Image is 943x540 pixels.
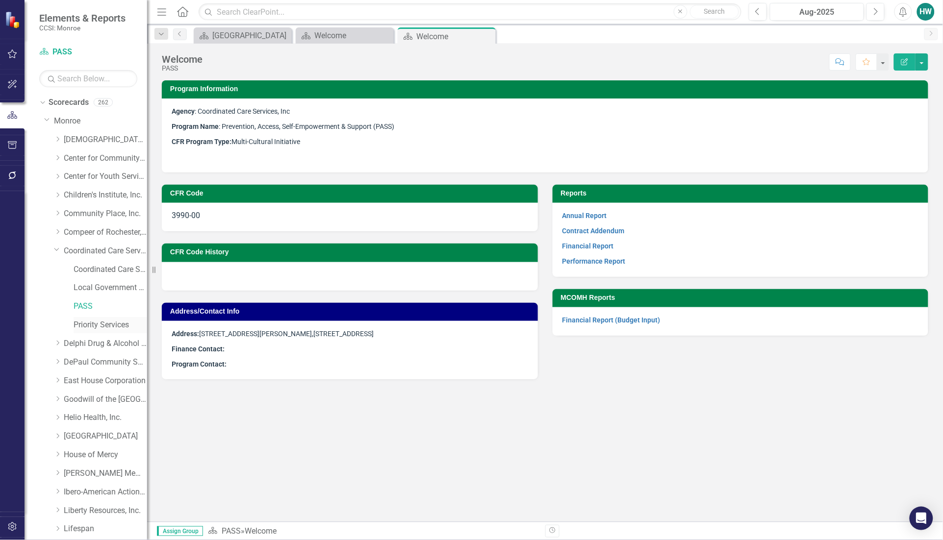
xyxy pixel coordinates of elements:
[172,330,199,338] strong: Address:
[64,375,147,387] a: East House Corporation
[770,3,864,21] button: Aug-2025
[64,171,147,182] a: Center for Youth Services, Inc.
[64,394,147,405] a: Goodwill of the [GEOGRAPHIC_DATA]
[690,5,739,19] button: Search
[562,212,607,220] a: Annual Report
[74,282,147,294] a: Local Government Unit (LGU)
[196,29,289,42] a: [GEOGRAPHIC_DATA]
[199,3,741,21] input: Search ClearPoint...
[416,30,493,43] div: Welcome
[172,345,225,353] strong: Finance Contact:
[64,227,147,238] a: Compeer of Rochester, Inc.
[314,29,391,42] div: Welcome
[910,507,933,530] div: Open Intercom Messenger
[172,360,227,368] strong: Program Contact:
[172,107,290,115] span: : Coordinated Care Services, Inc
[54,116,147,127] a: Monroe
[562,227,625,235] a: Contract Addendum
[64,338,147,349] a: Delphi Drug & Alcohol Council
[562,316,661,324] a: Financial Report (Budget Input)
[212,29,289,42] div: [GEOGRAPHIC_DATA]
[39,24,126,32] small: CCSI: Monroe
[64,449,147,461] a: House of Mercy
[94,98,113,107] div: 262
[170,308,533,315] h3: Address/Contact Info
[773,6,861,18] div: Aug-2025
[74,264,147,275] a: Coordinated Care Services Inc. (MCOMH Internal)
[917,3,935,21] button: HW
[313,330,374,338] span: [STREET_ADDRESS]
[562,257,626,265] a: Performance Report
[222,526,241,536] a: PASS
[170,85,923,93] h3: Program Information
[64,190,147,201] a: Children's Institute, Inc.
[162,65,203,72] div: PASS
[172,123,219,130] strong: Program Name
[245,526,277,536] div: Welcome
[157,526,203,536] span: Assign Group
[208,526,538,537] div: »
[704,7,725,15] span: Search
[64,153,147,164] a: Center for Community Alternatives
[172,138,231,146] strong: CFR Program Type:
[39,12,126,24] span: Elements & Reports
[561,294,924,301] h3: MCOMH Reports
[5,11,22,28] img: ClearPoint Strategy
[64,134,147,146] a: [DEMOGRAPHIC_DATA] Charities Family & Community Services
[172,107,195,115] strong: Agency
[74,319,147,331] a: Priority Services
[172,211,200,220] span: 3990-00
[64,487,147,498] a: Ibero-American Action League, Inc.
[562,242,614,250] a: Financial Report
[74,301,147,312] a: PASS
[64,208,147,220] a: Community Place, Inc.
[231,138,300,146] span: Multi-Cultural Initiative
[64,505,147,516] a: Liberty Resources, Inc.
[64,431,147,442] a: [GEOGRAPHIC_DATA]
[170,248,533,256] h3: CFR Code History
[162,54,203,65] div: Welcome
[64,357,147,368] a: DePaul Community Services, lnc.
[172,123,394,130] span: : Prevention, Access, Self-Empowerment & Support (PASS)
[64,412,147,423] a: Helio Health, Inc.
[39,47,137,58] a: PASS
[39,70,137,87] input: Search Below...
[298,29,391,42] a: Welcome
[64,523,147,535] a: Lifespan
[64,468,147,479] a: [PERSON_NAME] Memorial Institute, Inc.
[170,190,533,197] h3: CFR Code
[561,190,924,197] h3: Reports
[49,97,89,108] a: Scorecards
[64,245,147,257] a: Coordinated Care Services Inc.
[172,330,313,338] span: [STREET_ADDRESS][PERSON_NAME],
